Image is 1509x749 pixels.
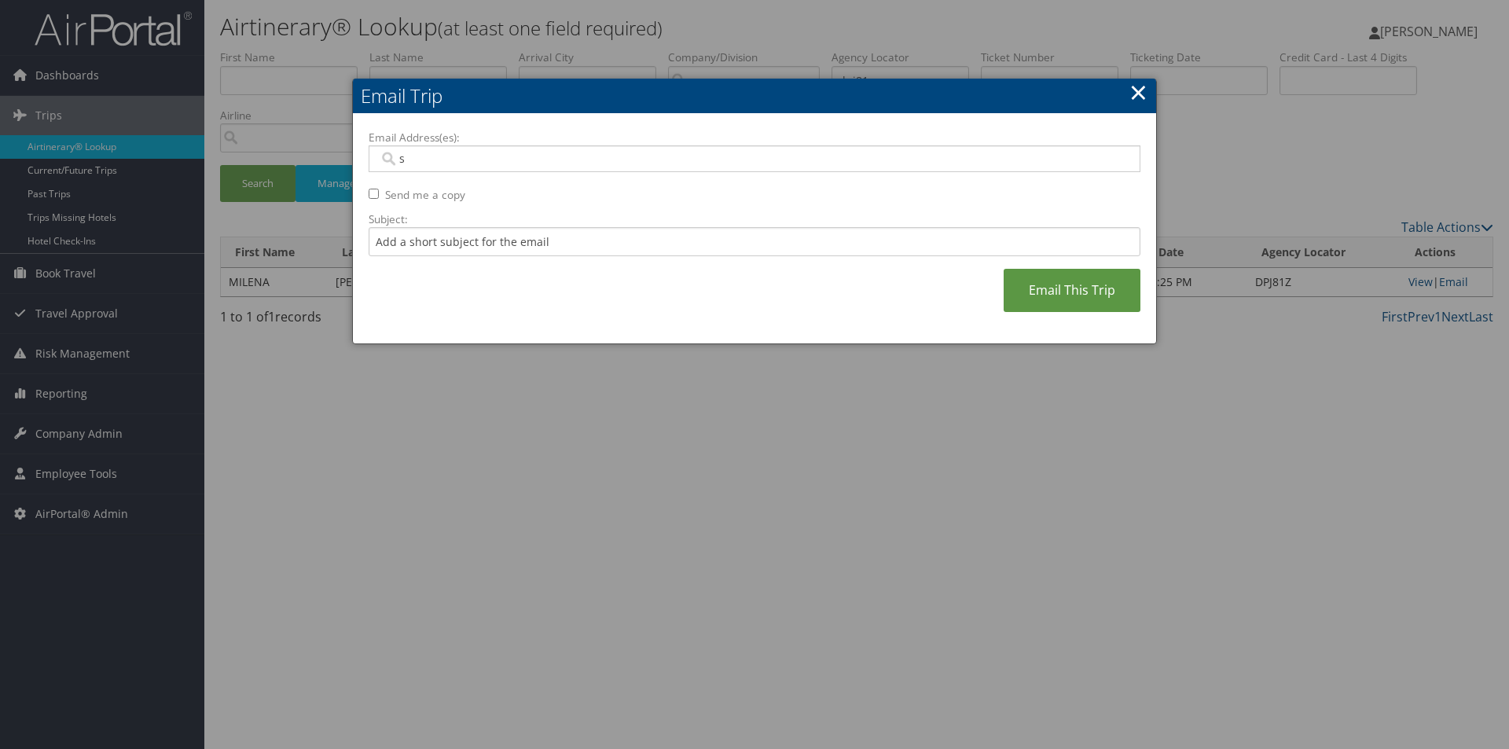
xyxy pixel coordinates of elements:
[353,79,1156,113] h2: Email Trip
[1129,76,1147,108] a: ×
[1004,269,1140,312] a: Email This Trip
[369,227,1140,256] input: Add a short subject for the email
[369,130,1140,145] label: Email Address(es):
[379,151,1129,167] input: Email address (Separate multiple email addresses with commas)
[369,211,1140,227] label: Subject:
[385,187,465,203] label: Send me a copy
